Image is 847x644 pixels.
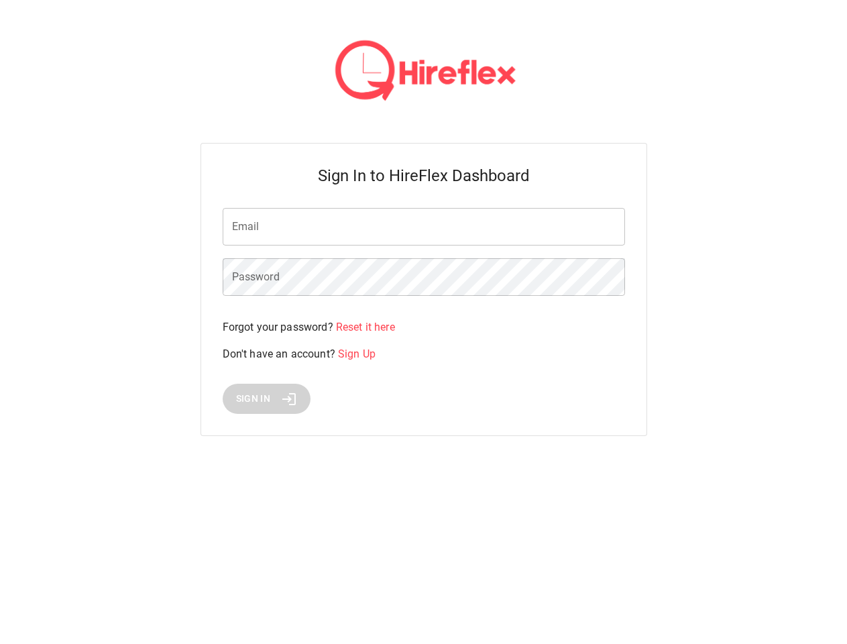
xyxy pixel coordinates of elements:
[323,32,524,111] img: hireflex-color-logo-text-06e88fb7.png
[223,165,625,186] h5: Sign In to HireFlex Dashboard
[223,384,311,414] button: Sign In
[336,321,395,333] span: Reset it here
[236,390,271,407] span: Sign In
[338,347,376,360] span: Sign Up
[223,319,625,335] p: Forgot your password?
[223,346,625,362] p: Don't have an account?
